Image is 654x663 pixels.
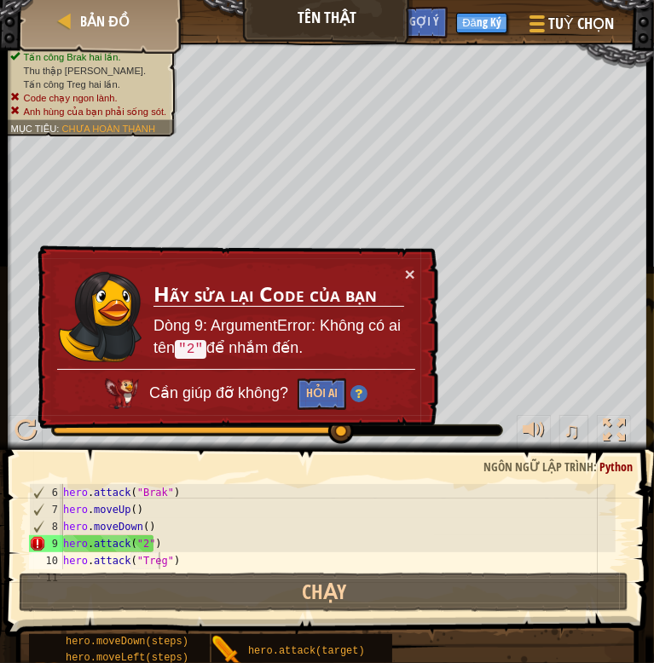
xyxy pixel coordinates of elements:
[548,13,614,35] span: Tuỳ chọn
[23,65,146,76] span: Thu thập [PERSON_NAME].
[10,105,166,118] li: Anh hùng của bạn phải sống sót.
[405,265,415,283] button: ×
[29,569,63,586] div: 11
[409,13,439,29] span: Gợi ý
[559,415,588,450] button: ♫
[593,458,599,475] span: :
[30,518,63,535] div: 8
[153,283,404,307] h3: Hãy sửa lại Code của bạn
[483,458,593,475] span: Ngôn ngữ lập trình
[23,51,120,62] span: Tấn công Brak hai lần.
[29,552,63,569] div: 10
[10,50,166,64] li: Tấn công Brak hai lần.
[456,13,507,33] button: Đăng Ký
[19,573,628,612] button: Chạy
[153,315,404,360] p: Dòng 9: ArgumentError: Không có ai tên để nhắm đến.
[298,378,346,410] button: Hỏi AI
[563,418,580,443] span: ♫
[61,123,155,134] span: Chưa hoàn thành
[10,123,56,134] span: Mục tiêu
[23,92,117,103] span: Code chạy ngon lành.
[80,12,130,31] span: Bản đồ
[105,378,139,409] img: AI
[66,636,188,648] span: hero.moveDown(steps)
[58,271,143,363] img: duck_omarn.png
[30,501,63,518] div: 7
[56,123,61,134] span: :
[350,385,368,402] img: Hint
[10,91,166,105] li: Code chạy ngon lành.
[517,415,551,450] button: Tùy chỉnh âm lượng
[10,78,166,91] li: Tấn công Treg hai lần.
[9,415,43,450] button: Ctrl + P: Play
[10,64,166,78] li: Thu thập viên ngọc.
[23,106,166,117] span: Anh hùng của bạn phải sống sót.
[29,535,63,552] div: 9
[149,384,292,401] span: Cần giúp đỡ không?
[516,7,624,47] button: Tuỳ chọn
[597,415,631,450] button: Bật tắt chế độ toàn màn hình
[175,340,206,359] code: "2"
[599,458,633,475] span: Python
[75,12,130,31] a: Bản đồ
[30,484,63,501] div: 6
[248,645,365,657] span: hero.attack(target)
[23,78,119,89] span: Tấn công Treg hai lần.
